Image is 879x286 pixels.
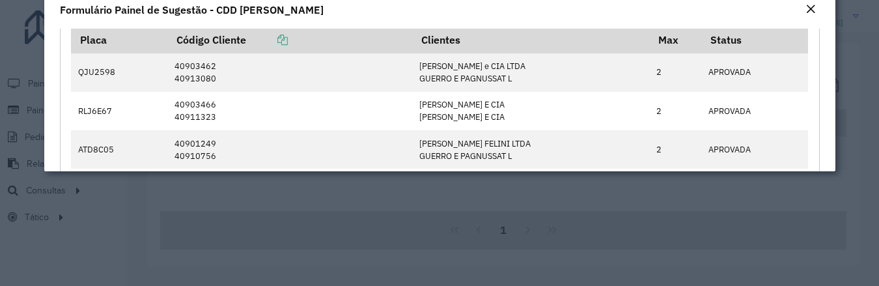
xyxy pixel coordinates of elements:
td: 40903462 40913080 [167,53,412,92]
td: APROVADA [702,92,808,130]
td: APROVADA [702,130,808,169]
em: Fechar [805,4,816,14]
td: APROVADA [702,53,808,92]
td: ATD8C05 [71,130,167,169]
th: Placa [71,26,167,53]
th: Clientes [412,26,649,53]
th: Status [702,26,808,53]
button: Close [802,1,820,18]
td: 2 [650,92,702,130]
a: Copiar [246,33,288,46]
td: RLJ6E67 [71,92,167,130]
td: 40903466 40911323 [167,92,412,130]
td: [PERSON_NAME] FELINI LTDA GUERRO E PAGNUSSAT L [412,130,649,169]
h4: Formulário Painel de Sugestão - CDD [PERSON_NAME] [60,2,324,18]
th: Código Cliente [167,26,412,53]
td: 2 [650,53,702,92]
td: 40901249 40910756 [167,130,412,169]
td: 2 [650,130,702,169]
td: [PERSON_NAME] e CIA LTDA GUERRO E PAGNUSSAT L [412,53,649,92]
td: [PERSON_NAME] E CIA [PERSON_NAME] E CIA [412,92,649,130]
th: Max [650,26,702,53]
td: QJU2598 [71,53,167,92]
